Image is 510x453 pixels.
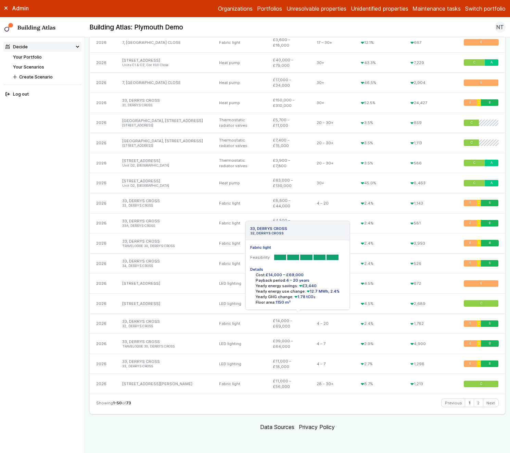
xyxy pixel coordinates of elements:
span: C [470,141,472,145]
div: £17,000 – £34,000 [266,73,310,93]
div: 2026 [90,233,116,254]
div: 581 [404,213,457,233]
a: [STREET_ADDRESS] Unit D2, [GEOGRAPHIC_DATA] [122,158,206,168]
span: C [470,121,472,125]
a: 33, DERRYS CROSS 32, DERRYS CROSS [122,319,206,329]
div: £7,400 – £15,000 [266,133,310,153]
div: Fabric light [213,213,266,233]
div: 20 – 30+ [310,133,355,153]
div: 2026 [90,273,116,294]
a: [STREET_ADDRESS] Units C1 & C2, Cot Hill Close [122,58,206,68]
div: £11,000 – £56,000 [266,374,310,394]
div: £63,000 – £130,000 [266,173,310,193]
div: 30+ [310,173,355,193]
div: 8,463 [404,173,457,193]
a: 1 [465,399,473,407]
a: Next [483,399,498,407]
a: Maintenance tasks [412,4,461,13]
div: Heat pump [213,93,266,113]
a: 33, DERRYS CROSS 31, DERRYS CROSS [122,98,206,108]
div: 872 [404,273,457,294]
li: 33, DERRYS CROSS [122,364,206,369]
img: main-0bbd2752.svg [4,23,13,32]
div: 4 – 7 [310,354,355,374]
a: [STREET_ADDRESS][PERSON_NAME] [122,381,192,386]
li: [STREET_ADDRESS] [122,123,206,128]
a: Unresolvable properties [286,4,346,13]
div: 12.1% [354,33,404,53]
a: Data Sources [260,424,294,430]
li: Yearly energy savings: [256,283,345,289]
span: B [489,321,491,326]
h5: Details [250,267,345,272]
span: B [489,362,491,366]
button: NT [495,22,506,33]
span: E [480,40,482,45]
span: E [469,342,471,346]
div: 4.5% [354,293,404,314]
div: 45.0% [354,173,404,193]
span: B [489,342,491,346]
div: £4,500 – £22,000 [266,213,310,233]
div: 2,689 [404,293,457,314]
div: 2026 [90,173,116,193]
div: 1,298 [404,354,457,374]
li: [STREET_ADDRESS] [122,144,206,148]
li: Floor area: [256,299,345,305]
summary: Decide [3,42,81,52]
div: 2.4% [354,253,404,273]
a: [STREET_ADDRESS] [122,281,160,286]
div: 4 – 7 [310,334,355,354]
div: 46.5% [354,73,404,93]
div: 2026 [90,33,116,53]
div: 4.5% [354,273,404,294]
a: [STREET_ADDRESS] Unit D2, [GEOGRAPHIC_DATA] [122,179,206,188]
div: 2026 [90,52,116,73]
span: D [478,221,480,225]
div: 20 – 30+ [310,113,355,133]
div: 2026 [90,293,116,314]
div: 1,143 [404,193,457,213]
div: 30+ [310,73,355,93]
div: LED lighting [213,273,266,294]
div: Decide [5,44,28,50]
a: 33, DERRYS CROSS 33A, DERRYS CROSS [122,219,206,228]
div: Fabric light [213,233,266,254]
span: E [469,221,471,225]
span: E [469,261,471,266]
div: 526 [404,253,457,273]
span: E [469,321,471,326]
div: Thermostatic radiator valves [213,133,266,153]
div: £39,000 – £64,000 [266,334,310,354]
span: E [469,241,471,246]
span: D [478,261,480,266]
li: TRAVELODGE 30, DERRYS CROSS [122,344,206,349]
div: 4 – 20 [310,314,355,334]
div: 3,993 [404,233,457,254]
div: 2.4% [354,193,404,213]
a: 33, DERRYS CROSS TRAVELODGE 30, DERRYS CROSS [122,239,206,248]
a: 33, DERRYS CROSS TRAVELODGE 30, DERRYS CROSS [122,339,206,349]
div: 2026 [90,314,116,334]
span: C [473,60,475,65]
div: 2026 [90,73,116,93]
div: 2.4% [354,233,404,254]
span: D [478,100,480,105]
div: LED lighting [213,354,266,374]
div: Thermostatic radiator valves [213,113,266,133]
span: Showing of [96,400,131,406]
span: A [490,181,493,185]
a: Previous [442,399,465,407]
div: 2026 [90,354,116,374]
div: 7,229 [404,52,457,73]
li: 33, DERRYS CROSS [122,204,206,208]
span: A [490,161,493,165]
a: Unidentified properties [351,4,408,13]
span: 1150 m² [276,300,291,305]
div: 2026 [90,153,116,173]
div: 1,213 [404,374,457,394]
li: Payback period: [256,278,345,283]
div: 2026 [90,133,116,153]
div: 3.5% [354,133,404,153]
span: 12.7 MWh, 2.4% [306,289,340,294]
